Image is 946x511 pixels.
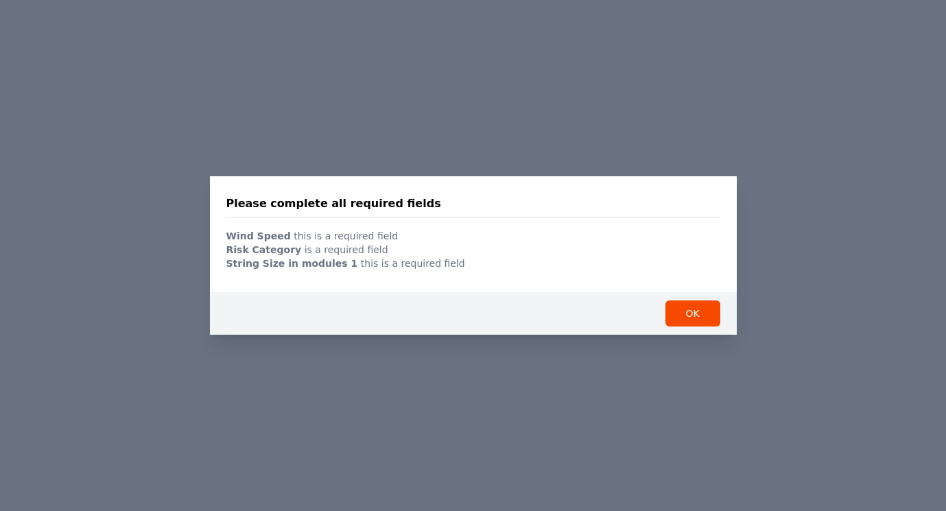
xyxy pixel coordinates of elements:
button: OK [665,300,720,326]
span: Wind Speed [226,230,291,241]
span: String Size in modules 1 [226,258,358,269]
li: this is a required field [226,257,720,270]
span: Risk Category [226,244,302,255]
li: is a required field [226,243,720,257]
li: this is a required field [226,229,720,243]
h3: Please complete all required fields [226,195,441,212]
